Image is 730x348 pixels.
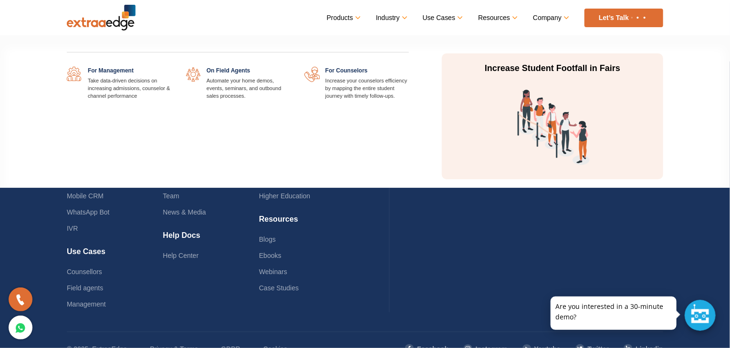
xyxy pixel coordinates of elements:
div: Domain Overview [38,56,85,62]
a: Management [67,300,106,308]
a: Company [533,11,568,25]
a: Resources [478,11,516,25]
a: Higher Education [259,192,310,200]
a: Mobile CRM [67,192,104,200]
a: Blogs [259,235,276,243]
a: Webinars [259,268,287,276]
h4: Resources [259,215,355,231]
a: Team [163,192,179,200]
img: tab_keywords_by_traffic_grey.svg [96,55,104,63]
img: website_grey.svg [15,25,23,32]
a: Industry [376,11,406,25]
img: tab_domain_overview_orange.svg [28,55,35,63]
a: WhatsApp Bot [67,208,110,216]
a: Ebooks [259,252,282,259]
div: v 4.0.25 [27,15,47,23]
img: logo_orange.svg [15,15,23,23]
a: Use Cases [423,11,461,25]
a: Case Studies [259,284,299,292]
p: Increase Student Footfall in Fairs [463,63,642,74]
div: Domain: [DOMAIN_NAME] [25,25,105,32]
a: IVR [67,225,78,232]
h4: Help Docs [163,231,259,247]
a: Let’s Talk [584,9,663,27]
a: News & Media [163,208,206,216]
a: Products [327,11,359,25]
a: Help Center [163,252,198,259]
a: Field agents [67,284,103,292]
a: Counsellors [67,268,102,276]
div: Keywords by Traffic [107,56,157,62]
div: Chat [685,300,716,331]
h4: Use Cases [67,247,163,264]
